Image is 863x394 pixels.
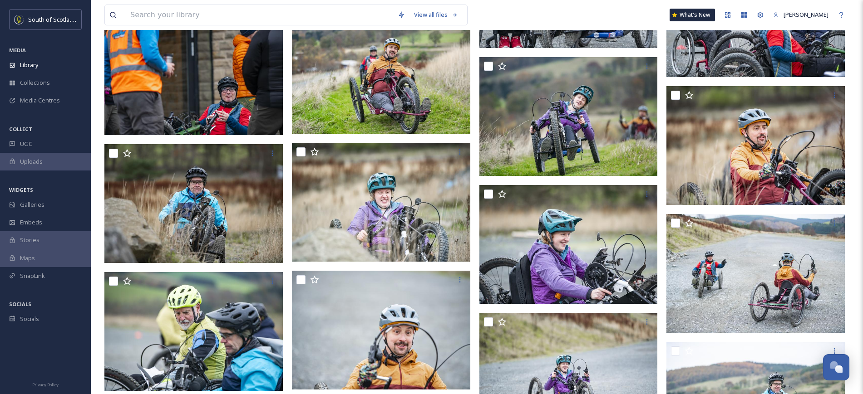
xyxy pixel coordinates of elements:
span: SOCIALS [9,301,31,307]
span: MEDIA [9,47,26,54]
span: Uploads [20,157,43,166]
span: SnapLink [20,272,45,280]
img: images.jpeg [15,15,24,24]
span: Media Centres [20,96,60,105]
img: dmbins-conference-day-5-48_54140691537_o-DMBinS%20%7C%20Pete%20Scullion.jpg [479,57,658,176]
a: What's New [670,9,715,21]
img: dmbins-conference-day-5-47_54140691527_o-DMBinS%20%7C%20Pete%20Scullion.jpg [666,86,845,205]
img: dmbins-conference-day-5-44_54142004885_o-DMBinS%20%7C%20Pete%20Scullion.jpg [479,185,658,304]
span: Socials [20,315,39,323]
span: Galleries [20,200,44,209]
img: dmbins-conference-day-5-46_54140691732_o-DMBinS%20%7C%20Pete%20Scullion.jpg [292,142,470,261]
img: dmbins-conference-day-5-29_54142006055_o-DMBinS%20%7C%20Pete%20Scullion.jpg [104,16,283,135]
span: Stories [20,236,39,244]
button: Open Chat [823,354,849,380]
span: Collections [20,78,50,87]
img: dmbins-conference-day-5-50_54141870784_o-DMBinS%20%7C%20Pete%20Scullion.jpg [104,272,283,391]
span: Maps [20,254,35,263]
img: dmbins-conference-day-5-49_54141546446_o-DMBinS%20%7C%20Pete%20Scullion.jpg [292,15,470,133]
span: South of Scotland Destination Alliance [28,15,132,24]
span: WIDGETS [9,186,33,193]
span: Privacy Policy [32,382,59,388]
a: [PERSON_NAME] [769,6,833,24]
span: COLLECT [9,126,32,132]
a: View all files [409,6,463,24]
img: dmbins-conference-day-5-43_54141871254_o-DMBinS%20%7C%20Pete%20Scullion.jpg [666,214,845,333]
input: Search your library [126,5,393,25]
img: dmbins-conference-day-5-42_54142005050_o-DMBinS%20%7C%20Pete%20Scullion.jpg [292,271,470,389]
a: Privacy Policy [32,379,59,389]
span: Library [20,61,38,69]
img: dmbins-conference-day-5-54_54141870539_o-DMBinS%20%7C%20Pete%20Scullion.jpg [104,144,283,263]
span: Embeds [20,218,42,227]
span: UGC [20,140,32,148]
span: [PERSON_NAME] [784,10,828,19]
